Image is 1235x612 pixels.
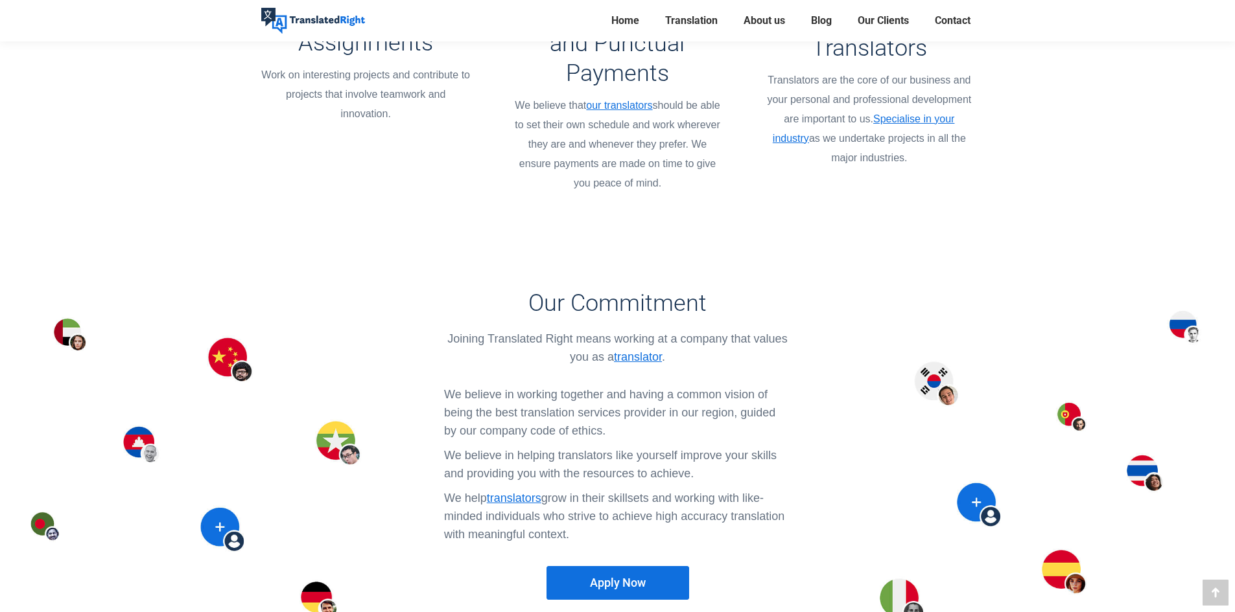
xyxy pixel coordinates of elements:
a: our translators [586,100,652,111]
p: We believe in working together and having a common vision of being the best translation services ... [444,385,791,440]
div: Translators are the core of our business and your personal and professional development are impor... [764,71,974,168]
a: translators [487,492,541,504]
div: We believe that should be able to set their own schedule and work wherever they are and whenever ... [513,96,722,193]
a: About us [740,12,789,30]
a: Our Clients [854,12,913,30]
a: Blog [807,12,836,30]
span: Our Clients [858,14,909,27]
a: Apply Now [547,566,689,600]
a: Translation [661,12,722,30]
h3: Our Commitment [444,289,791,317]
img: Translated Right [261,8,365,34]
a: Contact [931,12,974,30]
a: Specialise in your industry [773,113,955,144]
span: Translation [665,14,718,27]
span: Contact [935,14,970,27]
p: We help grow in their skillsets and working with like-minded individuals who strive to achieve hi... [444,489,791,543]
div: Joining Translated Right means working at a company that values you as a . [444,330,791,366]
span: Blog [811,14,832,27]
a: translator [614,350,662,363]
span: About us [744,14,785,27]
a: Home [607,12,643,30]
span: Home [611,14,639,27]
div: Work on interesting projects and contribute to projects that involve teamwork and innovation. [261,65,471,124]
p: We believe in helping translators like yourself improve your skills and providing you with the re... [444,446,791,482]
span: Apply Now [590,576,646,589]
